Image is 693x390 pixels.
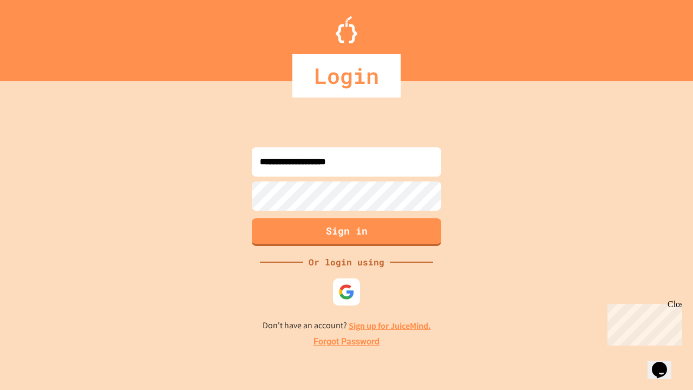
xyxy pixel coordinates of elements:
div: Or login using [303,256,390,269]
div: Login [292,54,401,97]
p: Don't have an account? [263,319,431,333]
img: Logo.svg [336,16,357,43]
a: Sign up for JuiceMind. [349,320,431,331]
div: Chat with us now!Close [4,4,75,69]
button: Sign in [252,218,441,246]
iframe: chat widget [648,347,682,379]
img: google-icon.svg [338,284,355,300]
iframe: chat widget [603,300,682,346]
a: Forgot Password [313,335,380,348]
